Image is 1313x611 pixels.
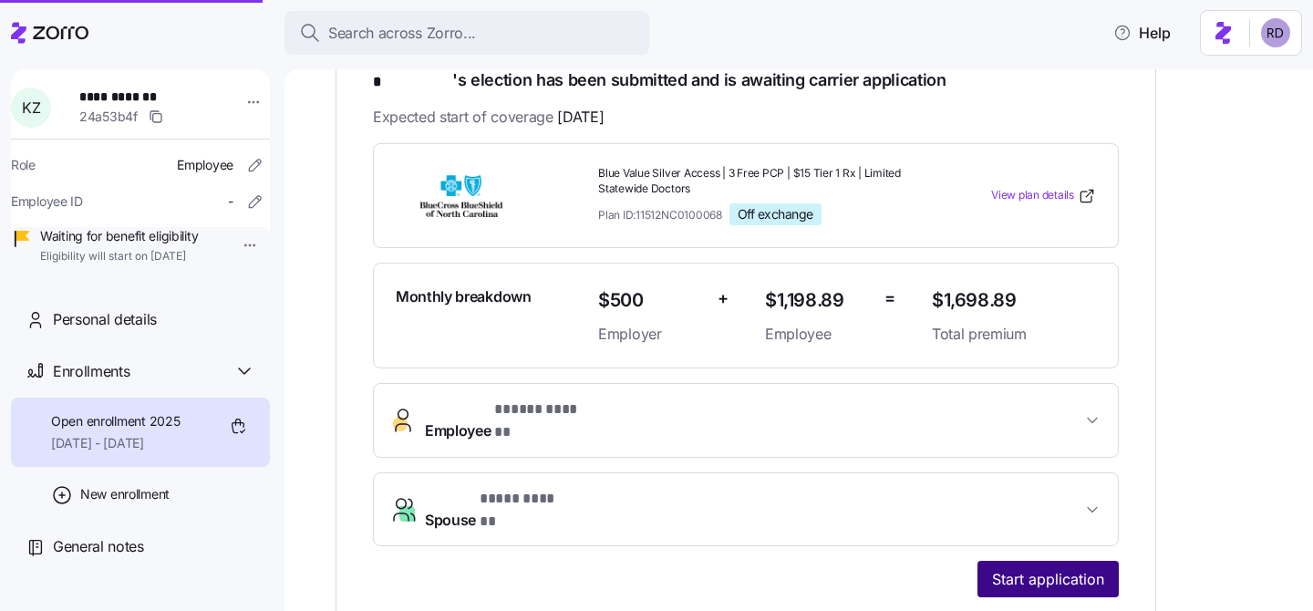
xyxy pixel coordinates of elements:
button: Start application [977,561,1119,597]
span: Personal details [53,308,157,331]
span: New enrollment [80,485,170,503]
span: Employee [177,156,233,174]
span: Employee [765,323,870,346]
span: $1,198.89 [765,285,870,316]
span: Blue Value Silver Access | 3 Free PCP | $15 Tier 1 Rx | Limited Statewide Doctors [598,166,917,197]
img: BlueCross BlueShield of North Carolina [396,175,527,217]
span: Employee ID [11,192,83,211]
span: Employer [598,323,703,346]
span: Spouse [425,488,564,532]
span: - [228,192,233,211]
span: $1,698.89 [932,285,1096,316]
span: Start application [992,568,1104,590]
span: Plan ID: 11512NC0100068 [598,207,722,223]
button: Search across Zorro... [284,11,649,55]
span: Open enrollment 2025 [51,412,180,430]
span: General notes [53,535,144,558]
span: Enrollments [53,360,129,383]
span: Total premium [932,323,1096,346]
span: Role [11,156,36,174]
a: View plan details [991,187,1096,205]
span: View plan details [991,187,1074,204]
h1: 's election has been submitted and is awaiting carrier application [373,48,1119,91]
span: 24a53b4f [79,108,138,126]
img: 6d862e07fa9c5eedf81a4422c42283ac [1261,18,1290,47]
span: = [884,285,895,312]
span: Waiting for benefit eligibility [40,227,198,245]
span: K Z [22,100,40,115]
span: Eligibility will start on [DATE] [40,249,198,264]
span: + [718,285,729,312]
span: Off exchange [738,206,813,223]
span: Monthly breakdown [396,285,532,308]
span: Search across Zorro... [328,22,476,45]
button: Help [1099,15,1185,51]
span: [DATE] [557,106,604,129]
span: Expected start of coverage [373,106,604,129]
span: [DATE] - [DATE] [51,434,180,452]
span: Help [1113,22,1171,44]
span: $500 [598,285,703,316]
span: Employee [425,399,582,442]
